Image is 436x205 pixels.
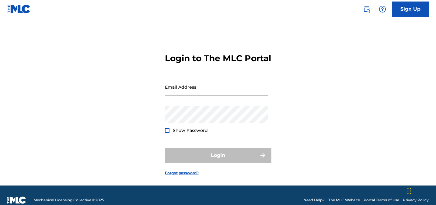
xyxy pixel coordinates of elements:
[7,5,31,13] img: MLC Logo
[407,182,411,200] div: Drag
[406,176,436,205] iframe: Chat Widget
[379,5,386,13] img: help
[376,3,389,15] div: Help
[363,5,370,13] img: search
[303,197,325,203] a: Need Help?
[361,3,373,15] a: Public Search
[165,53,271,64] h3: Login to The MLC Portal
[33,197,104,203] span: Mechanical Licensing Collective © 2025
[173,128,208,133] span: Show Password
[328,197,360,203] a: The MLC Website
[364,197,399,203] a: Portal Terms of Use
[7,196,26,204] img: logo
[392,2,429,17] a: Sign Up
[165,170,199,176] a: Forgot password?
[403,197,429,203] a: Privacy Policy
